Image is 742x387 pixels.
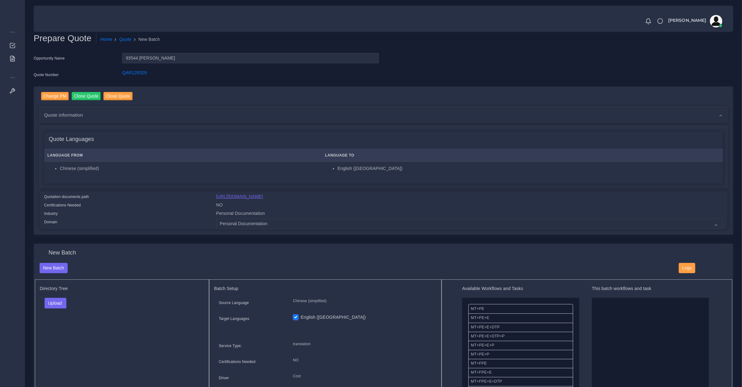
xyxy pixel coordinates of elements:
[468,377,573,386] li: MT+FPE+E+DTP
[40,265,68,270] a: New Batch
[41,92,69,100] input: Change PM
[293,298,432,304] p: Chinese (simplified)
[122,70,146,75] a: QAR126329
[468,350,573,359] li: MT+PE+P
[710,15,722,27] img: avatar
[462,286,579,291] h5: Available Workflows and Tasks
[219,375,229,381] label: Driver
[45,298,67,308] button: Upload
[49,249,76,256] h4: New Batch
[44,219,57,225] label: Domain
[60,165,318,172] li: Chinese (simplified)
[44,111,83,119] span: Quote information
[668,18,706,22] span: [PERSON_NAME]
[101,36,112,43] a: Home
[40,286,204,291] h5: Directory Tree
[49,136,94,143] h4: Quote Languages
[293,341,432,347] p: translation
[44,194,89,200] label: Quotation documents path
[212,202,728,210] div: NO
[214,286,437,291] h5: Batch Setup
[40,107,727,123] div: Quote information
[468,341,573,350] li: MT+PE+E+P
[219,300,249,306] label: Source Language
[293,373,432,380] p: Cost
[468,313,573,323] li: MT+PE+E
[293,357,432,364] p: NO
[34,56,65,61] label: Opportunity Name
[337,165,720,172] li: English ([GEOGRAPHIC_DATA])
[44,202,81,208] label: Certifications Needed
[103,92,133,100] input: Close Quote
[665,15,725,27] a: [PERSON_NAME]avatar
[219,343,242,349] label: Service Type:
[679,263,695,273] button: Logs
[322,149,723,162] th: Language To
[44,149,322,162] th: Language From
[468,368,573,377] li: MT+FPE+E
[212,210,728,219] div: Personal Documentation
[34,72,59,78] label: Quote Number
[468,304,573,314] li: MT+PE
[40,263,68,273] button: New Batch
[34,33,96,44] h2: Prepare Quote
[119,36,132,43] a: Quote
[682,265,692,270] span: Logs
[219,359,256,365] label: Certifications Needed
[468,332,573,341] li: MT+PE+E+DTP+P
[132,36,160,43] li: New Batch
[219,316,249,322] label: Target Languages
[44,211,58,216] label: Industry
[72,92,101,100] input: Clone Quote
[301,314,366,321] label: English ([GEOGRAPHIC_DATA])
[468,359,573,368] li: MT+FPE
[216,194,263,199] a: [URL][DOMAIN_NAME]
[468,323,573,332] li: MT+PE+E+DTP
[592,286,709,291] h5: This batch workflows and task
